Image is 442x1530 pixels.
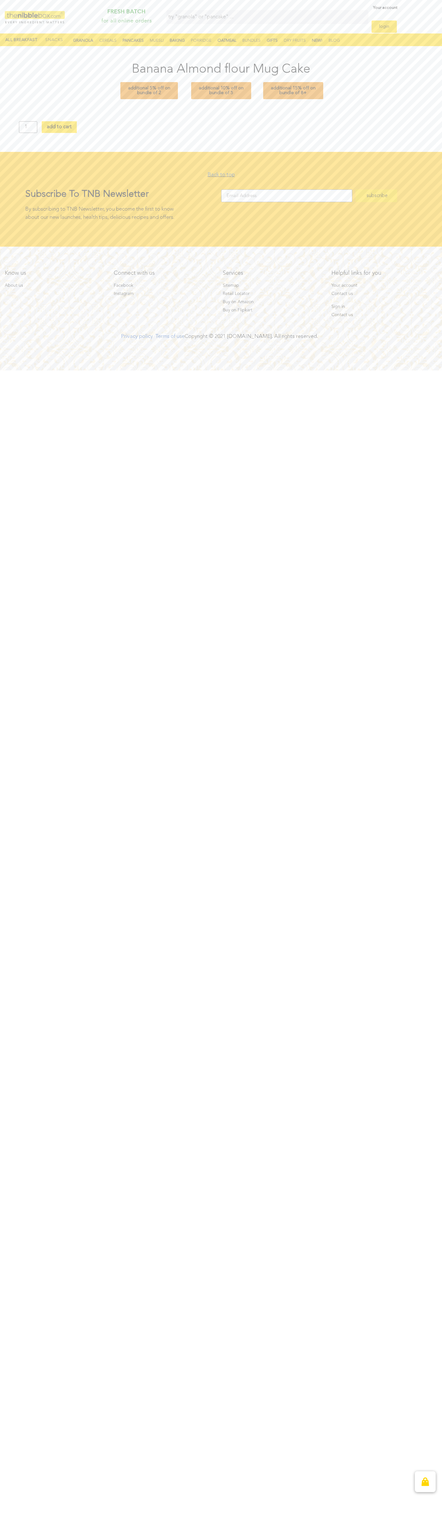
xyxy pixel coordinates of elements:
[372,21,397,33] a: login
[312,39,323,43] b: NEW!
[223,282,322,289] a: Sitemap
[331,312,431,318] a: Contact us
[119,37,148,45] a: PANCAKES
[239,37,264,45] a: BUNDLES
[5,270,104,276] h4: Know us
[146,37,167,45] a: MUESLI
[98,63,344,76] h1: Banana Almond flour Mug Cake
[331,282,357,289] span: Your account
[223,291,250,297] span: Retail Locator
[123,39,144,43] b: PANCAKES
[170,39,185,43] b: BAKING
[90,333,349,341] p: Copyright © 2021 [DOMAIN_NAME]. All rights reserved.
[191,82,251,99] a: additional 10% off onbundle of 5
[217,39,236,43] b: OATMEAL
[379,24,389,29] span: login
[331,291,353,297] span: Contact us
[114,270,213,276] h4: Connect with us
[267,39,278,43] b: GIFTS
[114,282,133,289] span: Facebook
[308,37,326,45] a: NEW!
[42,121,77,133] button: Add to cart
[128,86,170,95] span: additional 5% off on bundle of 2
[187,37,215,45] a: PORRIDGE
[221,189,353,202] input: Email Address
[43,37,65,43] a: Snacks
[114,291,213,297] a: Instagram
[107,9,146,15] strong: FRESH BATCH
[331,303,431,310] a: Sign in
[121,334,153,339] a: Privacy policy
[69,37,97,45] a: GRANOLA
[95,37,120,45] a: CEREALS
[355,189,397,202] button: subscribe
[263,82,323,99] a: additional 15% off onbundle of 8+
[331,270,431,276] h4: Helpful links for you
[223,270,322,276] h4: Services
[73,39,93,43] b: GRANOLA
[120,82,178,99] a: additional 5% off onbundle of 2
[331,282,431,289] a: Your account
[5,11,65,23] img: TNB-logo
[271,86,316,95] span: additional 15% off on bundle of 8+
[25,205,221,221] p: By subscribing to TNB Newsletter, you become the first to know about our new launches, health tip...
[331,291,431,297] a: Contact us
[167,10,359,24] input: Search
[372,2,397,14] a: Your account
[5,282,23,289] span: About us
[366,193,388,198] span: subscribe
[208,172,235,177] a: Back to top
[19,121,37,133] input: Product quantity
[223,307,252,314] span: Buy on Flipkart
[280,37,310,45] a: DRY FRUITS
[25,189,221,199] h2: Subscribe To TNB Newsletter
[325,37,344,45] a: BLOG
[223,291,322,297] a: Retail Locator
[223,307,322,314] a: Buy on Flipkart
[199,86,244,95] span: additional 10% off on bundle of 5
[214,37,240,45] a: OATMEAL
[223,282,239,289] span: Sitemap
[263,37,282,45] a: GIFTS
[5,37,38,43] a: All breakfast
[415,1471,436,1492] a: View cart
[114,282,213,289] a: Facebook
[155,334,185,339] a: Terms of use
[223,299,254,305] span: Buy on Amazon
[223,299,322,305] a: Buy on Amazon
[5,282,104,289] a: About us
[331,312,353,318] span: Contact us
[166,37,189,45] a: BAKING
[331,303,345,310] span: Sign in
[114,291,134,297] span: Instagram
